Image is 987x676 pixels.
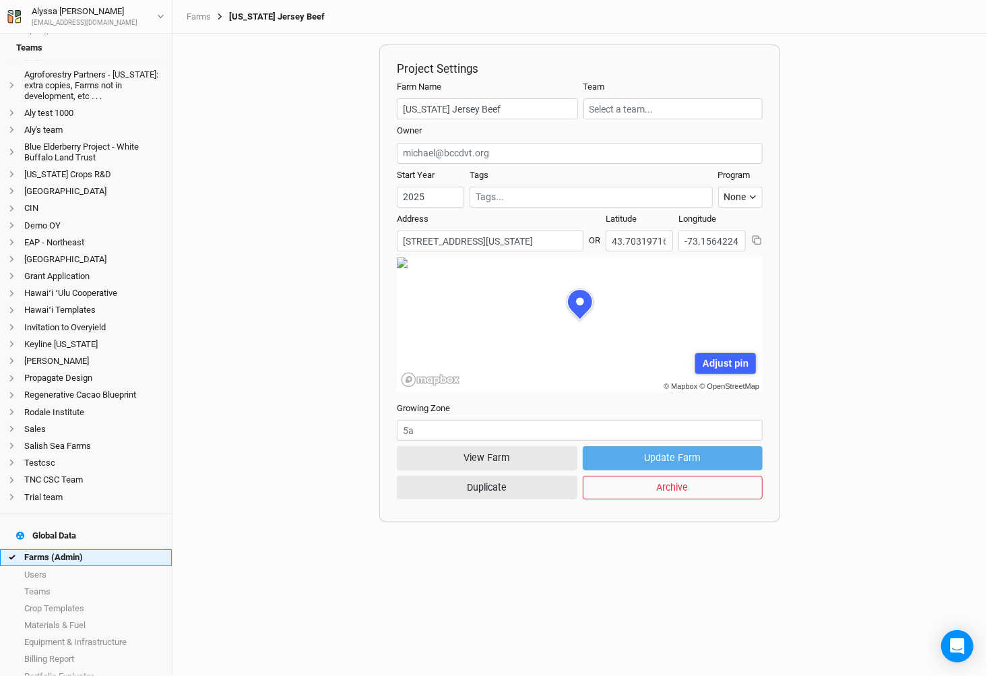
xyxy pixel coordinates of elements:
[678,213,716,225] label: Longitude
[397,143,763,164] input: michael@bccdvt.org
[211,11,325,22] div: [US_STATE] Jersey Beef
[401,372,460,388] a: Mapbox logo
[397,446,577,470] button: View Farm
[606,231,673,251] input: Latitude
[476,190,706,204] input: Tags...
[397,231,583,251] input: Address (123 James St...)
[583,476,763,499] button: Archive
[32,5,137,18] div: Alyssa [PERSON_NAME]
[397,169,435,181] label: Start Year
[397,125,422,137] label: Owner
[397,420,763,441] input: 5a
[397,98,577,119] input: Project/Farm Name
[583,98,763,119] input: Select a team...
[8,34,164,61] h4: Teams
[397,62,763,75] h2: Project Settings
[606,213,637,225] label: Latitude
[397,187,464,208] input: Start Year
[583,81,605,93] label: Team
[664,382,697,390] a: © Mapbox
[583,446,763,470] button: Update Farm
[397,476,577,499] button: Duplicate
[589,224,600,247] div: OR
[397,402,450,414] label: Growing Zone
[695,353,755,374] div: Adjust pin
[751,235,763,246] button: Copy
[187,11,211,22] a: Farms
[941,630,974,663] div: Open Intercom Messenger
[718,169,751,181] label: Program
[16,530,76,541] div: Global Data
[32,18,137,28] div: [EMAIL_ADDRESS][DOMAIN_NAME]
[7,4,165,28] button: Alyssa [PERSON_NAME][EMAIL_ADDRESS][DOMAIN_NAME]
[678,231,746,251] input: Longitude
[397,81,441,93] label: Farm Name
[724,190,746,204] div: None
[397,213,428,225] label: Address
[699,382,759,390] a: © OpenStreetMap
[470,169,488,181] label: Tags
[718,187,763,208] button: None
